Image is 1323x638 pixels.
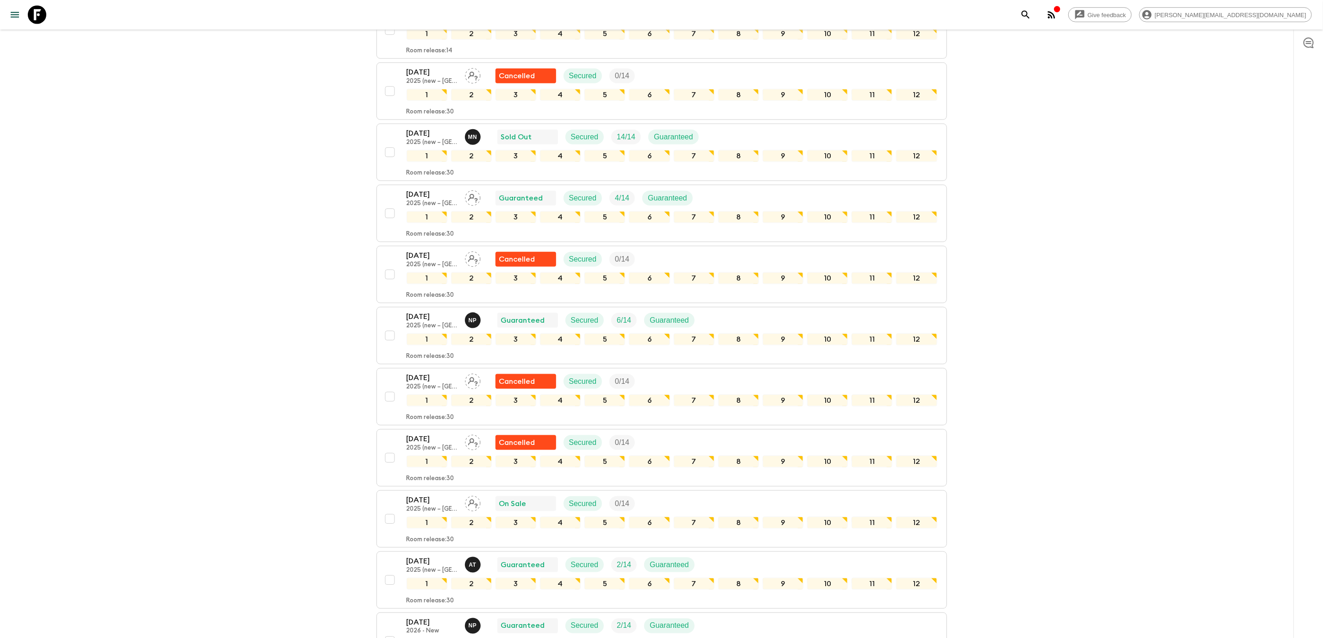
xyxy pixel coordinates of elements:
div: 10 [807,578,848,590]
p: 2026 - New [407,628,458,635]
div: 11 [852,394,892,407]
button: MN [465,129,483,145]
p: Guaranteed [501,315,545,326]
div: 1 [407,578,447,590]
p: Secured [569,498,597,509]
div: Secured [564,191,602,206]
span: Assign pack leader [465,254,481,262]
p: 2 / 14 [617,620,631,632]
p: Secured [569,254,597,265]
button: search adventures [1016,6,1035,24]
div: 3 [495,517,536,529]
p: [DATE] [407,556,458,567]
button: NP [465,618,483,634]
p: 4 / 14 [615,193,629,204]
div: 3 [495,89,536,101]
div: 8 [718,394,759,407]
p: Secured [569,437,597,448]
p: [DATE] [407,67,458,78]
div: 5 [584,517,625,529]
div: 1 [407,89,447,101]
div: 12 [896,89,937,101]
div: Secured [565,130,604,144]
p: [DATE] [407,250,458,261]
p: Room release: 30 [407,108,454,116]
div: 6 [629,517,670,529]
p: 2025 (new – [GEOGRAPHIC_DATA]) [407,200,458,207]
button: [DATE]2025 (new – [GEOGRAPHIC_DATA])Ayaka TsukamotoGuaranteedSecuredTrip FillGuaranteed1234567891... [376,551,947,609]
div: 4 [540,578,581,590]
div: Trip Fill [609,69,635,83]
p: [DATE] [407,311,458,322]
div: 2 [451,517,492,529]
div: 6 [629,211,670,223]
div: 6 [629,89,670,101]
div: 2 [451,150,492,162]
div: 8 [718,89,759,101]
div: 8 [718,333,759,345]
div: 10 [807,333,848,345]
div: Secured [565,557,604,572]
div: 7 [674,517,715,529]
div: 5 [584,89,625,101]
div: Flash Pack cancellation [495,252,556,267]
p: Room release: 30 [407,475,454,482]
button: [DATE]2025 (new – [GEOGRAPHIC_DATA])Juno ChoiOn RequestSecuredTrip FillGuaranteed123456789101112R... [376,1,947,59]
button: [DATE]2025 (new – [GEOGRAPHIC_DATA])Assign pack leaderFlash Pack cancellationSecuredTrip Fill1234... [376,246,947,303]
div: Trip Fill [611,130,641,144]
div: 3 [495,578,536,590]
div: 5 [584,578,625,590]
div: 11 [852,578,892,590]
p: Room release: 30 [407,169,454,177]
div: 9 [763,211,803,223]
div: 10 [807,394,848,407]
div: 10 [807,272,848,284]
div: Trip Fill [609,435,635,450]
p: 2025 (new – [GEOGRAPHIC_DATA]) [407,261,458,269]
div: 6 [629,578,670,590]
p: [DATE] [407,128,458,139]
div: Trip Fill [609,374,635,389]
div: 8 [718,517,759,529]
p: 2025 (new – [GEOGRAPHIC_DATA]) [407,506,458,513]
p: Room release: 30 [407,231,454,238]
div: 4 [540,28,581,40]
p: Cancelled [499,254,535,265]
div: 9 [763,150,803,162]
div: 4 [540,211,581,223]
div: 10 [807,28,848,40]
div: Secured [564,435,602,450]
div: 11 [852,333,892,345]
p: [DATE] [407,372,458,383]
div: 12 [896,150,937,162]
div: 10 [807,456,848,468]
button: [DATE]2025 (new – [GEOGRAPHIC_DATA])Maho NagaredaSold OutSecuredTrip FillGuaranteed12345678910111... [376,124,947,181]
div: 9 [763,89,803,101]
div: 12 [896,517,937,529]
p: Guaranteed [648,193,687,204]
div: 8 [718,150,759,162]
div: 2 [451,394,492,407]
span: Assign pack leader [465,438,481,445]
div: 11 [852,456,892,468]
span: Give feedback [1083,12,1131,19]
div: 8 [718,211,759,223]
p: 2025 (new – [GEOGRAPHIC_DATA]) [407,139,458,146]
p: M N [468,133,477,141]
div: Trip Fill [609,252,635,267]
div: 2 [451,456,492,468]
p: Secured [571,315,599,326]
p: Room release: 30 [407,353,454,360]
div: 7 [674,578,715,590]
div: 5 [584,394,625,407]
div: 12 [896,211,937,223]
p: 2025 (new – [GEOGRAPHIC_DATA]) [407,78,458,85]
div: 6 [629,394,670,407]
button: [DATE]2025 (new – [GEOGRAPHIC_DATA])Assign pack leaderFlash Pack cancellationSecuredTrip Fill1234... [376,429,947,487]
p: Guaranteed [654,131,693,143]
div: 2 [451,333,492,345]
div: 9 [763,272,803,284]
div: 7 [674,394,715,407]
p: Cancelled [499,376,535,387]
div: 8 [718,28,759,40]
